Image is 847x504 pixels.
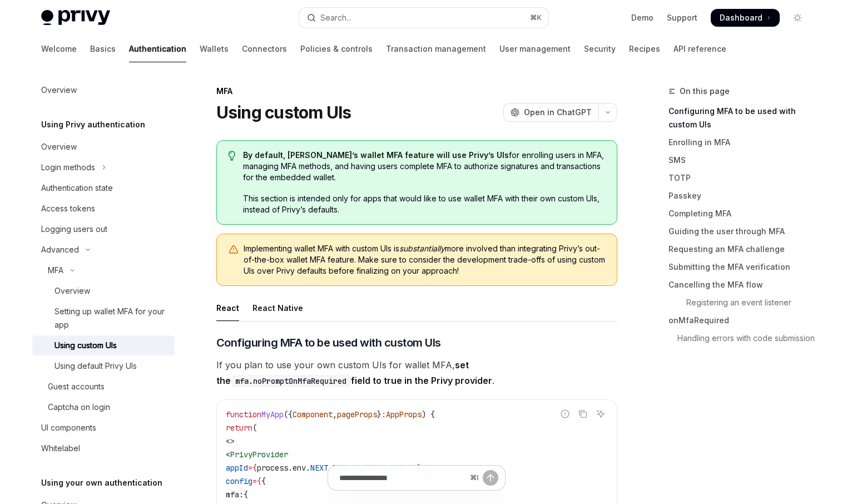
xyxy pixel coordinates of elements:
span: pageProps [337,409,377,419]
a: Completing MFA [668,205,815,223]
span: for enrolling users in MFA, managing MFA methods, and having users complete MFA to authorize sign... [243,150,605,183]
span: On this page [680,85,730,98]
button: Toggle dark mode [789,9,806,27]
button: Copy the contents from the code block [576,407,590,421]
a: Overview [32,137,175,157]
a: TOTP [668,169,815,187]
a: Captcha on login [32,397,175,417]
button: Toggle MFA section [32,260,175,280]
span: } [377,409,382,419]
a: Registering an event listener [668,294,815,312]
a: Whitelabel [32,438,175,458]
a: Handling errors with code submission [668,329,815,347]
div: Using custom UIs [55,339,117,352]
span: Implementing wallet MFA with custom UIs is more involved than integrating Privy’s out-of-the-box ... [244,243,606,276]
span: Configuring MFA to be used with custom UIs [216,335,441,350]
span: Open in ChatGPT [524,107,592,118]
input: Ask a question... [339,466,465,490]
a: Cancelling the MFA flow [668,276,815,294]
span: ({ [284,409,293,419]
svg: Warning [228,244,239,255]
div: Whitelabel [41,442,80,455]
button: Open search [299,8,548,28]
div: Guest accounts [48,380,105,393]
div: React [216,295,239,321]
a: Connectors [242,36,287,62]
div: Using default Privy UIs [55,359,137,373]
span: ( [252,423,257,433]
h5: Using Privy authentication [41,118,145,131]
a: Dashboard [711,9,780,27]
a: Enrolling in MFA [668,134,815,151]
em: substantially [399,244,445,253]
span: < [226,449,230,459]
code: mfa.noPromptOnMfaRequired [231,375,351,387]
a: Guiding the user through MFA [668,223,815,240]
a: SMS [668,151,815,169]
strong: set the field to true in the Privy provider [216,359,492,386]
a: Demo [631,12,653,23]
strong: By default, [PERSON_NAME]’s wallet MFA feature will use Privy’s UIs [243,150,509,160]
a: Transaction management [386,36,486,62]
a: Welcome [41,36,77,62]
a: API reference [673,36,726,62]
a: Authentication state [32,178,175,198]
div: Search... [320,11,351,24]
a: Basics [90,36,116,62]
div: MFA [48,264,63,277]
div: Overview [41,140,77,154]
span: MyApp [261,409,284,419]
div: Overview [55,284,90,298]
div: Login methods [41,161,95,174]
a: Wallets [200,36,229,62]
span: return [226,423,252,433]
span: function [226,409,261,419]
a: Overview [32,80,175,100]
a: Logging users out [32,219,175,239]
a: Requesting an MFA challenge [668,240,815,258]
span: This section is intended only for apps that would like to use wallet MFA with their own custom UI... [243,193,605,215]
button: Open in ChatGPT [503,103,598,122]
a: Authentication [129,36,186,62]
span: If you plan to use your own custom UIs for wallet MFA, . [216,357,617,388]
a: Security [584,36,616,62]
svg: Tip [228,151,236,161]
span: , [333,409,337,419]
span: <> [226,436,235,446]
div: React Native [252,295,303,321]
span: Component [293,409,333,419]
div: Setting up wallet MFA for your app [55,305,168,332]
span: AppProps [386,409,422,419]
a: Support [667,12,697,23]
a: Overview [32,281,175,301]
a: Passkey [668,187,815,205]
button: Toggle Login methods section [32,157,175,177]
a: User management [499,36,571,62]
h1: Using custom UIs [216,102,351,122]
a: Setting up wallet MFA for your app [32,302,175,335]
button: Report incorrect code [558,407,572,421]
a: onMfaRequired [668,312,815,329]
a: Policies & controls [300,36,373,62]
span: : [382,409,386,419]
h5: Using your own authentication [41,476,162,490]
div: Authentication state [41,181,113,195]
span: ⌘ K [530,13,542,22]
button: Toggle Advanced section [32,240,175,260]
div: Logging users out [41,223,107,236]
div: MFA [216,86,617,97]
div: UI components [41,421,96,434]
button: Ask AI [593,407,608,421]
a: Guest accounts [32,377,175,397]
img: light logo [41,10,110,26]
a: Submitting the MFA verification [668,258,815,276]
a: Access tokens [32,199,175,219]
a: Using default Privy UIs [32,356,175,376]
span: Dashboard [720,12,762,23]
a: Recipes [629,36,660,62]
a: Using custom UIs [32,335,175,355]
div: Access tokens [41,202,95,215]
div: Advanced [41,243,79,256]
button: Send message [483,470,498,486]
a: Configuring MFA to be used with custom UIs [668,102,815,134]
